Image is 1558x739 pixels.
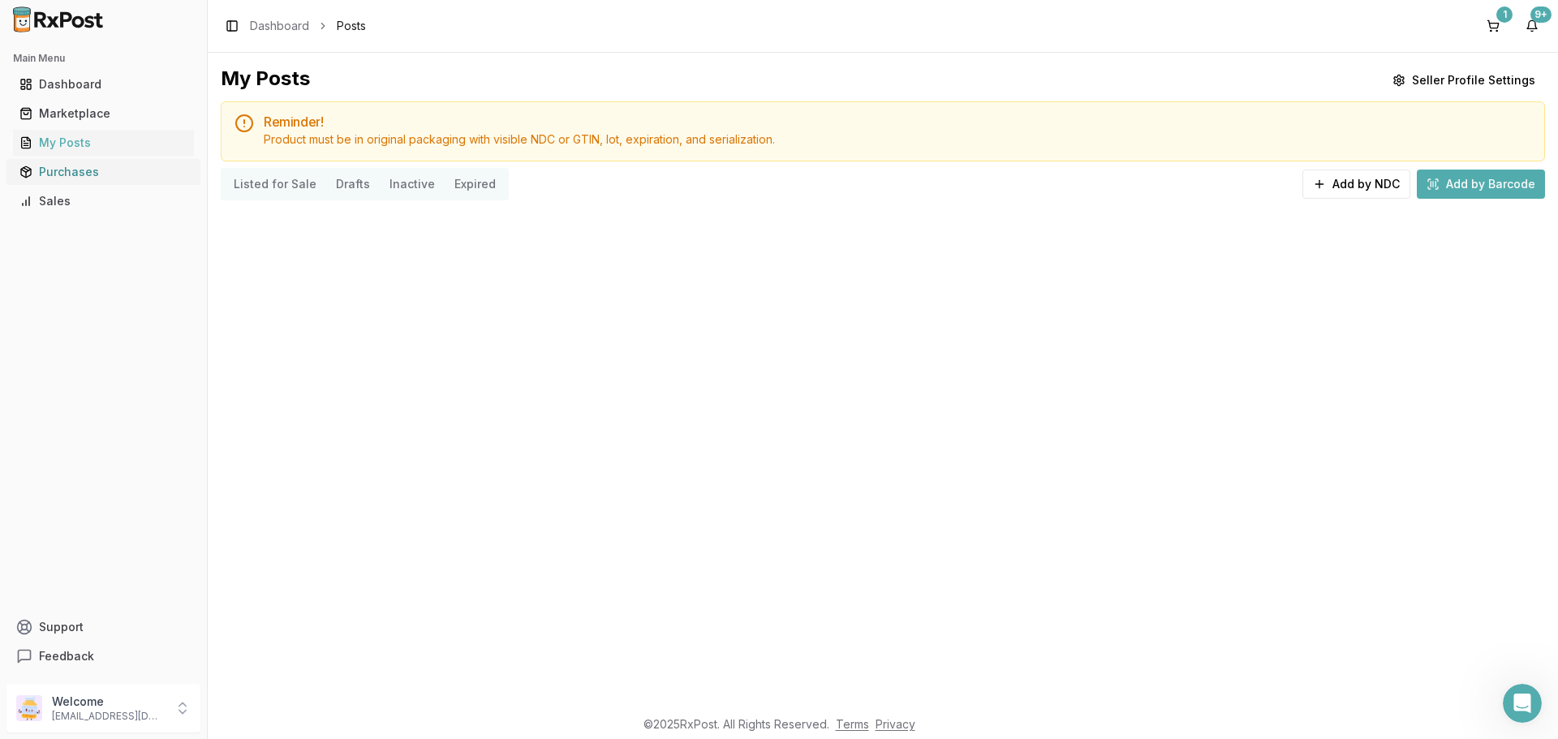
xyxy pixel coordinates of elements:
h5: Reminder! [264,115,1531,128]
iframe: Intercom live chat [1503,684,1542,723]
button: Sales [6,188,200,214]
button: Dashboard [6,71,200,97]
a: Privacy [876,717,915,731]
button: Drafts [326,171,380,197]
div: 1 [1496,6,1513,23]
button: My Posts [6,130,200,156]
span: Posts [337,18,366,34]
a: Dashboard [250,18,309,34]
a: Terms [836,717,869,731]
div: My Posts [221,66,310,95]
button: Listed for Sale [224,171,326,197]
h2: Main Menu [13,52,194,65]
button: Seller Profile Settings [1383,66,1545,95]
a: Marketplace [13,99,194,128]
button: 1 [1480,13,1506,39]
img: RxPost Logo [6,6,110,32]
button: Marketplace [6,101,200,127]
div: 9+ [1530,6,1552,23]
button: Add by Barcode [1417,170,1545,199]
button: Purchases [6,159,200,185]
div: Dashboard [19,76,187,92]
nav: breadcrumb [250,18,366,34]
div: Purchases [19,164,187,180]
button: Inactive [380,171,445,197]
a: My Posts [13,128,194,157]
div: Marketplace [19,105,187,122]
button: 9+ [1519,13,1545,39]
a: Sales [13,187,194,216]
button: Feedback [6,642,200,671]
div: Product must be in original packaging with visible NDC or GTIN, lot, expiration, and serialization. [264,131,1531,148]
img: User avatar [16,695,42,721]
button: Expired [445,171,506,197]
button: Add by NDC [1302,170,1410,199]
p: [EMAIL_ADDRESS][DOMAIN_NAME] [52,710,165,723]
p: Welcome [52,694,165,710]
a: Purchases [13,157,194,187]
div: Sales [19,193,187,209]
span: Feedback [39,648,94,664]
a: Dashboard [13,70,194,99]
button: Support [6,612,200,642]
div: My Posts [19,135,187,151]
